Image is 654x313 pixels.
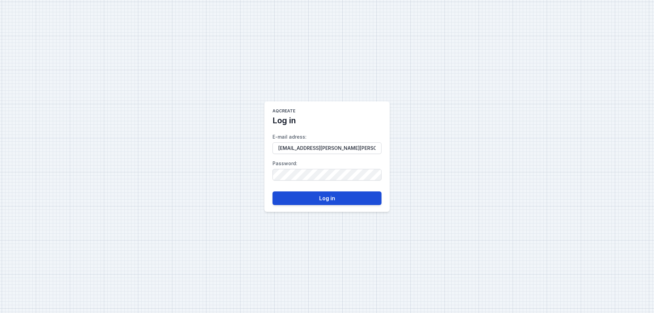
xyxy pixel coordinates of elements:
[272,158,381,181] label: Password :
[272,108,295,115] h1: AQcreate
[272,142,381,154] input: E-mail adress:
[272,115,296,126] h2: Log in
[272,191,381,205] button: Log in
[272,131,381,154] label: E-mail adress :
[272,169,381,181] input: Password:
